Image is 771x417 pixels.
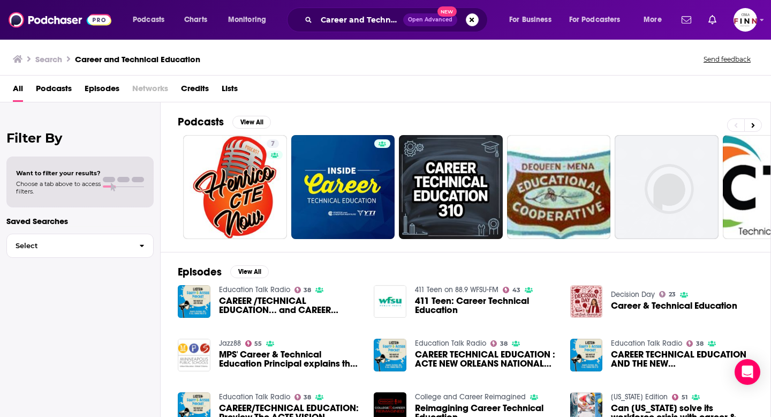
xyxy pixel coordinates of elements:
h2: Podcasts [178,115,224,129]
span: Podcasts [133,12,164,27]
h2: Episodes [178,265,222,279]
span: Monitoring [228,12,266,27]
p: Saved Searches [6,216,154,226]
a: Jazz88 [219,339,241,348]
a: Decision Day [611,290,655,299]
a: 51 [672,394,687,400]
img: Career & Technical Education [570,285,603,318]
button: open menu [502,11,565,28]
a: Education Talk Radio [611,339,682,348]
span: Networks [132,80,168,102]
button: View All [230,265,269,278]
a: 38 [294,287,312,293]
h3: Search [35,54,62,64]
a: College and Career Reimagined [415,392,526,401]
img: CAREER TECHNICAL EDUCATION : ACTE NEW ORLEANS NATIONAL CONVENTION [374,339,406,371]
a: Education Talk Radio [219,285,290,294]
h2: Filter By [6,130,154,146]
div: Open Intercom Messenger [735,359,760,385]
span: 38 [500,341,508,346]
span: Open Advanced [408,17,452,23]
a: 411 Teen: Career Technical Education [415,296,557,315]
a: 43 [503,287,520,293]
span: Choose a tab above to access filters. [16,180,101,195]
a: Education Talk Radio [415,339,486,348]
a: CAREER TECHNICAL EDUCATION AND THE NEW CONGRESS/ADMINISTRATION [611,350,753,368]
span: 38 [696,341,704,346]
a: 23 [659,291,676,297]
button: open menu [221,11,280,28]
a: Lists [222,80,238,102]
span: 38 [304,288,311,293]
button: Open AdvancedNew [403,13,457,26]
a: PodcastsView All [178,115,271,129]
a: Vermont Edition [611,392,668,401]
span: New [437,6,457,17]
a: Show notifications dropdown [704,11,721,29]
a: 411 Teen on 88.9 WFSU-FM [415,285,498,294]
a: Career & Technical Education [611,301,737,310]
a: Credits [181,80,209,102]
button: Send feedback [700,55,754,64]
a: 55 [245,340,262,347]
a: 38 [294,394,312,400]
span: For Business [509,12,551,27]
span: 51 [682,395,687,400]
a: 7 [183,135,287,239]
div: Search podcasts, credits, & more... [297,8,498,32]
span: Want to filter your results? [16,169,101,177]
span: More [644,12,662,27]
img: CAREER /TECHNICAL EDUCATION... and CAREER READINESS [178,285,210,318]
button: open menu [636,11,675,28]
img: CAREER TECHNICAL EDUCATION AND THE NEW CONGRESS/ADMINISTRATION [570,339,603,371]
a: Charts [177,11,214,28]
span: Select [7,242,131,249]
span: 23 [669,292,676,297]
img: Podchaser - Follow, Share and Rate Podcasts [9,10,111,30]
span: Logged in as FINNMadison [734,8,757,32]
span: For Podcasters [569,12,621,27]
span: Charts [184,12,207,27]
button: Show profile menu [734,8,757,32]
span: 38 [304,395,311,400]
input: Search podcasts, credits, & more... [316,11,403,28]
span: 7 [271,139,275,150]
button: open menu [125,11,178,28]
a: MPS' Career & Technical Education Principal explains the CTE Program [219,350,361,368]
img: User Profile [734,8,757,32]
button: View All [232,116,271,129]
a: 38 [490,340,508,347]
a: 7 [267,139,279,148]
a: Show notifications dropdown [677,11,696,29]
a: CAREER /TECHNICAL EDUCATION... and CAREER READINESS [219,296,361,315]
button: Select [6,234,154,258]
a: Episodes [85,80,119,102]
a: EpisodesView All [178,265,269,279]
a: All [13,80,23,102]
span: 55 [254,341,262,346]
a: CAREER TECHNICAL EDUCATION : ACTE NEW ORLEANS NATIONAL CONVENTION [415,350,557,368]
a: Podcasts [36,80,72,102]
h3: Career and Technical Education [75,54,200,64]
img: 411 Teen: Career Technical Education [374,285,406,318]
img: MPS' Career & Technical Education Principal explains the CTE Program [178,339,210,371]
button: open menu [562,11,636,28]
a: Education Talk Radio [219,392,290,401]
